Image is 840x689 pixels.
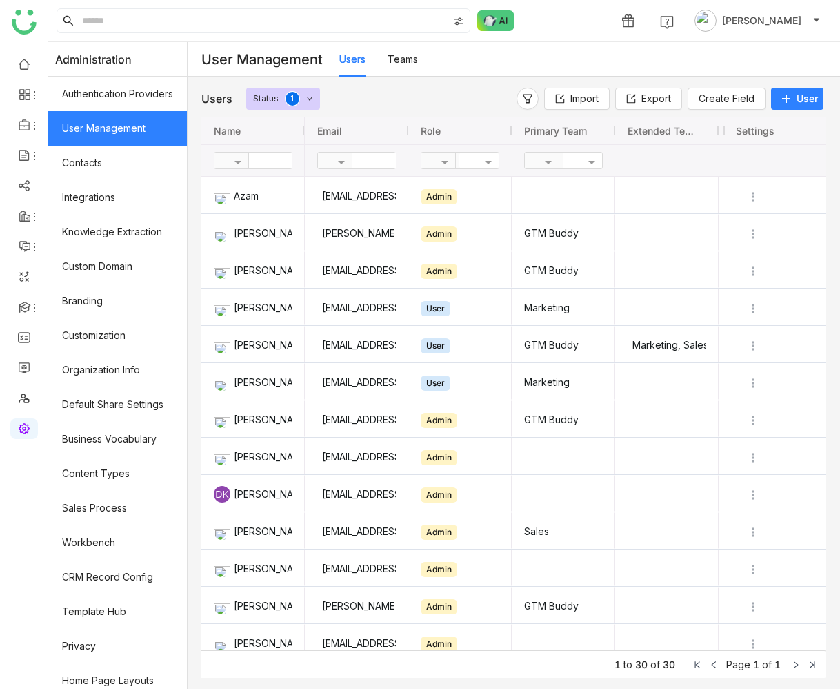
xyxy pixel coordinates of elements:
[699,91,754,106] span: Create Field
[317,289,396,326] div: [EMAIL_ADDRESS][DOMAIN_NAME]
[201,475,305,512] div: Press SPACE to select this row.
[253,88,279,110] div: Status
[201,438,305,475] div: Press SPACE to select this row.
[663,659,675,670] span: 30
[317,327,396,363] div: [EMAIL_ADDRESS]
[628,327,706,363] div: Marketing, Sales
[201,289,305,326] div: Press SPACE to select this row.
[421,189,457,204] div: Admin
[421,264,457,279] div: Admin
[317,125,342,137] span: Email
[722,13,801,28] span: [PERSON_NAME]
[723,587,826,624] div: Press SPACE to select this row.
[214,215,292,251] div: [PERSON_NAME]
[723,400,826,438] div: Press SPACE to select this row.
[723,624,826,661] div: Press SPACE to select this row.
[524,364,603,400] gtmb-cell-renderer: Marketing
[214,125,241,137] span: Name
[214,588,292,624] div: [PERSON_NAME]
[214,177,292,214] div: Azam
[723,326,826,363] div: Press SPACE to select this row.
[746,563,760,576] img: more.svg
[723,438,826,475] div: Press SPACE to select this row.
[726,659,750,670] span: Page
[723,475,826,512] div: Press SPACE to select this row.
[723,177,826,214] div: Press SPACE to select this row.
[201,400,305,438] div: Press SPACE to select this row.
[317,513,396,550] div: [EMAIL_ADDRESS]
[188,43,339,77] div: User Management
[746,451,760,465] img: more.svg
[214,635,230,652] img: 68e4bc691036bc4420a2556a
[214,476,292,512] div: [PERSON_NAME]
[388,53,418,65] a: Teams
[746,488,760,502] img: more.svg
[753,659,759,670] span: 1
[214,262,230,279] img: 61307121755ca5673e314e4d
[48,353,187,387] a: Organization Info
[421,487,457,503] div: Admin
[317,177,396,214] div: [EMAIL_ADDRESS]
[48,146,187,180] a: Contacts
[797,92,818,106] span: User
[723,289,826,326] div: Press SPACE to select this row.
[453,16,464,27] img: search-type.svg
[524,401,603,438] gtmb-cell-renderer: GTM Buddy
[746,600,760,614] img: more.svg
[214,327,292,363] div: [PERSON_NAME]
[317,550,396,587] div: [EMAIL_ADDRESS]
[692,10,823,32] button: [PERSON_NAME]
[214,225,230,242] img: 65e18fe510d89361be49e72a
[214,289,292,326] div: [PERSON_NAME]
[771,88,823,110] button: User
[201,92,232,106] div: Users
[723,251,826,289] div: Press SPACE to select this row.
[214,598,230,614] img: 6444c2788ecb95174944c32e
[12,10,37,35] img: logo
[48,215,187,249] a: Knowledge Extraction
[723,550,826,587] div: Press SPACE to select this row.
[214,625,292,661] div: [PERSON_NAME]
[421,637,457,652] div: Admin
[214,337,230,353] img: 68775ba19e7dd04377ec24d7
[421,226,457,242] div: Admin
[421,525,457,540] div: Admin
[201,587,305,624] div: Press SPACE to select this row.
[214,523,230,540] img: 645090ea6b2d153120ef2a28
[48,77,187,111] a: Authentication Providers
[641,91,671,106] span: Export
[201,624,305,661] div: Press SPACE to select this row.
[421,599,457,614] div: Admin
[214,486,230,503] div: DK
[214,188,230,204] img: 674d89a9214ab7245c729511
[746,190,760,204] img: more.svg
[214,401,292,438] div: [PERSON_NAME]
[317,364,396,400] div: [EMAIL_ADDRESS][DOMAIN_NAME]
[48,560,187,594] a: CRM Record Config
[290,92,295,106] p: 1
[524,327,603,363] gtmb-cell-renderer: GTM Buddy
[746,339,760,353] img: more.svg
[317,215,396,251] div: [PERSON_NAME][EMAIL_ADDRESS]
[688,88,766,110] button: Create Field
[635,659,648,670] span: 30
[201,214,305,251] div: Press SPACE to select this row.
[614,659,621,670] span: 1
[774,659,781,670] span: 1
[544,88,610,110] button: Import
[48,456,187,491] a: Content Types
[746,227,760,241] img: more.svg
[317,252,396,289] div: [EMAIL_ADDRESS]
[201,251,305,289] div: Press SPACE to select this row.
[214,438,292,475] div: [PERSON_NAME]
[570,91,599,106] span: Import
[48,594,187,629] a: Template Hub
[48,629,187,663] a: Privacy
[48,387,187,422] a: Default Share Settings
[421,125,441,137] span: Role
[214,252,292,289] div: [PERSON_NAME]
[421,376,450,391] div: User
[317,588,396,624] div: [PERSON_NAME][EMAIL_ADDRESS]
[746,302,760,316] img: more.svg
[723,512,826,550] div: Press SPACE to select this row.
